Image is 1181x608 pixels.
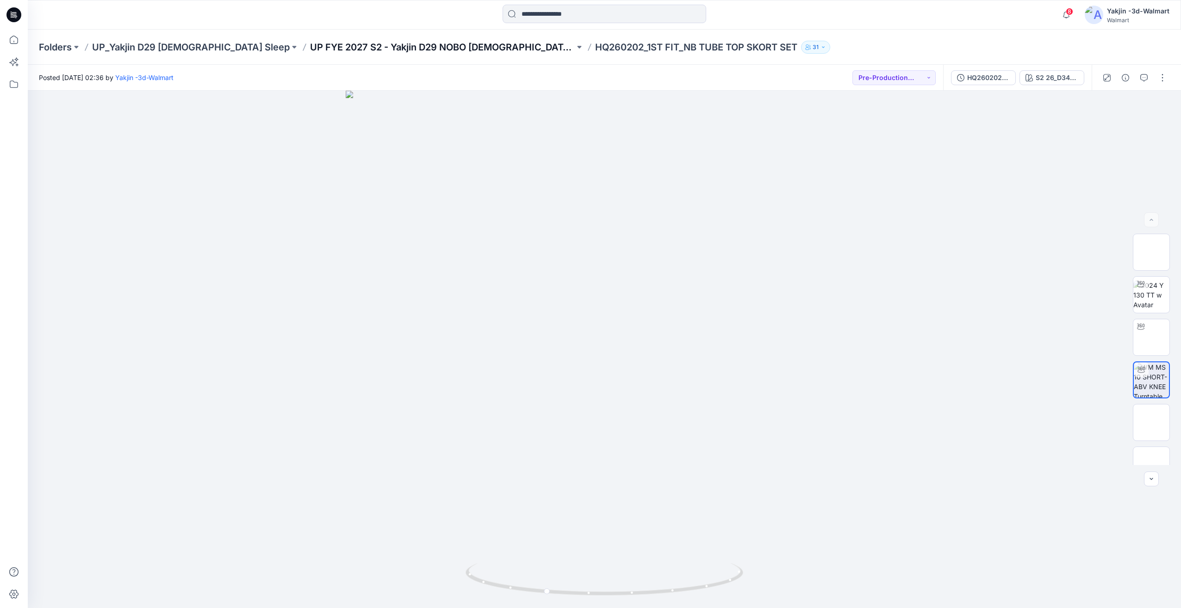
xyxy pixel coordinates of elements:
span: Posted [DATE] 02:36 by [39,73,174,82]
div: Yakjin -3d-Walmart [1107,6,1169,17]
button: HQ260202_1ST FIT_NB TUBE TOP SKORT SET [951,70,1016,85]
img: avatar [1085,6,1103,24]
div: Walmart [1107,17,1169,24]
img: WM MS 10 SHORT-ABV KNEE Turntable with Avatar [1134,362,1169,397]
button: Details [1118,70,1133,85]
div: S2 26_D34_NB_DITSY FLORAL 3 v1 rptcc_CW20_LIGHT BIRCH_WM [1036,73,1078,83]
p: 31 [813,42,819,52]
button: S2 26_D34_NB_DITSY FLORAL 3 v1 rptcc_CW20_LIGHT BIRCH_WM [1019,70,1084,85]
a: Yakjin -3d-Walmart [115,74,174,81]
a: Folders [39,41,72,54]
img: 2024 Y 130 TT w Avatar [1133,280,1169,310]
a: UP_Yakjin D29 [DEMOGRAPHIC_DATA] Sleep [92,41,290,54]
button: 31 [801,41,830,54]
span: 8 [1066,8,1073,15]
a: UP FYE 2027 S2 - Yakjin D29 NOBO [DEMOGRAPHIC_DATA] Sleepwear [310,41,575,54]
div: HQ260202_1ST FIT_NB TUBE TOP SKORT SET [967,73,1010,83]
p: HQ260202_1ST FIT_NB TUBE TOP SKORT SET [595,41,797,54]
